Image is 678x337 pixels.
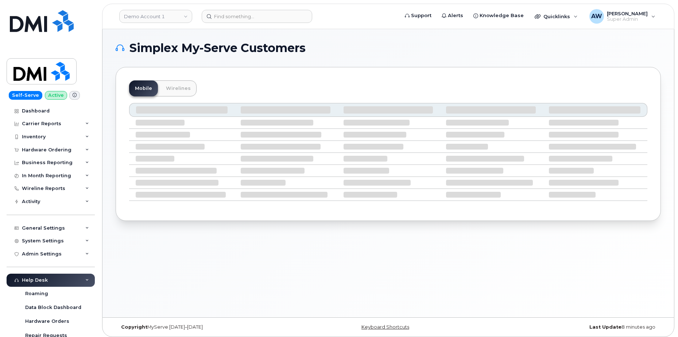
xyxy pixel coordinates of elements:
[129,43,306,53] span: Simplex My-Serve Customers
[116,324,297,330] div: MyServe [DATE]–[DATE]
[361,324,409,330] a: Keyboard Shortcuts
[121,324,147,330] strong: Copyright
[129,80,158,96] a: Mobile
[160,80,197,96] a: Wirelines
[589,324,621,330] strong: Last Update
[479,324,661,330] div: 8 minutes ago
